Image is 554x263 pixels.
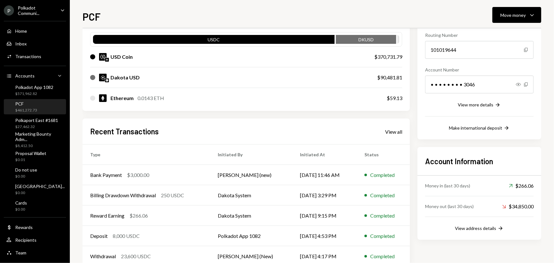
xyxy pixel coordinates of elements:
[15,207,27,212] div: $0.00
[99,94,107,102] img: ETH
[90,212,124,219] div: Reward Earning
[455,225,504,232] button: View address details
[105,58,109,62] img: ethereum-mainnet
[4,25,66,37] a: Home
[210,206,293,226] td: Dakota System
[293,185,357,206] td: [DATE] 3:29 PM
[18,5,55,16] div: Polkadot Communi...
[130,212,148,219] div: $266.06
[210,145,293,165] th: Initiated By
[110,53,133,61] div: USD Coin
[15,101,37,106] div: PCF
[425,182,470,189] div: Money in (last 30 days)
[110,74,140,81] div: Dakota USD
[93,36,335,45] div: USDC
[15,200,27,206] div: Cards
[15,124,58,130] div: $27,462.32
[15,91,53,97] div: $571,962.82
[15,174,37,179] div: $0.00
[502,203,534,210] div: $34,850.00
[83,145,210,165] th: Type
[458,102,493,107] div: View more details
[4,247,66,258] a: Team
[425,203,474,210] div: Money out (last 30 days)
[127,171,149,179] div: $3,000.00
[15,250,26,255] div: Team
[4,165,66,180] a: Do not use$0.00
[500,12,526,18] div: Move money
[15,167,37,172] div: Do not use
[449,125,502,131] div: Make international deposit
[210,185,293,206] td: Dakota System
[15,237,37,243] div: Recipients
[449,125,510,132] button: Make international deposit
[15,157,46,163] div: $0.01
[15,143,63,149] div: $8,412.50
[4,234,66,246] a: Recipients
[336,36,396,45] div: DKUSD
[15,108,37,113] div: $461,272.73
[15,54,41,59] div: Transactions
[370,171,395,179] div: Completed
[15,151,46,156] div: Proposal Wallet
[113,232,140,240] div: 8,000 USDC
[15,190,65,196] div: $0.00
[374,53,402,61] div: $370,731.79
[385,128,402,135] a: View all
[370,192,395,199] div: Completed
[83,10,101,23] h1: PCF
[90,232,108,240] div: Deposit
[4,70,66,81] a: Accounts
[90,171,122,179] div: Bank Payment
[90,253,116,260] div: Withdrawal
[4,51,66,62] a: Transactions
[15,41,27,46] div: Inbox
[425,32,534,38] div: Routing Number
[15,118,58,123] div: Polkaport East #1681
[293,226,357,246] td: [DATE] 4:53 PM
[4,149,66,164] a: Proposal Wallet$0.01
[4,83,66,98] a: Polkadot App 1082$571,962.82
[425,156,534,166] h2: Account Information
[121,253,151,260] div: 23,600 USDC
[15,131,63,142] div: Marketing Bounty Adm...
[293,206,357,226] td: [DATE] 9:15 PM
[15,225,33,230] div: Rewards
[455,226,496,231] div: View address details
[210,226,293,246] td: Polkadot App 1082
[357,145,410,165] th: Status
[110,94,134,102] div: Ethereum
[137,94,164,102] div: 0.0143 ETH
[293,165,357,185] td: [DATE] 11:46 AM
[425,41,534,59] div: 101019644
[15,28,27,34] div: Home
[377,74,402,81] div: $90,481.81
[425,66,534,73] div: Account Number
[4,221,66,233] a: Rewards
[293,145,357,165] th: Initiated At
[458,102,501,109] button: View more details
[15,73,35,78] div: Accounts
[4,132,66,147] a: Marketing Bounty Adm...$8,412.50
[370,253,395,260] div: Completed
[90,126,159,137] h2: Recent Transactions
[99,53,107,61] img: USDC
[425,76,534,93] div: • • • • • • • • 3046
[492,7,541,23] button: Move money
[370,212,395,219] div: Completed
[4,38,66,49] a: Inbox
[15,184,65,189] div: [GEOGRAPHIC_DATA]...
[509,182,534,190] div: $266.06
[90,192,156,199] div: Billing Drawdown Withdrawal
[161,192,184,199] div: 250 USDC
[210,165,293,185] td: [PERSON_NAME] (new)
[105,78,109,82] img: base-mainnet
[4,198,66,213] a: Cards$0.00
[4,182,67,197] a: [GEOGRAPHIC_DATA]...$0.00
[15,84,53,90] div: Polkadot App 1082
[99,74,107,81] img: DKUSD
[387,94,402,102] div: $59.13
[4,99,66,114] a: PCF$461,272.73
[370,232,395,240] div: Completed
